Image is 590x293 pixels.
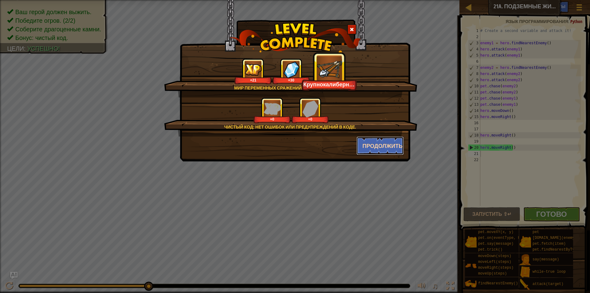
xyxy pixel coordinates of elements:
[293,117,328,121] div: +0
[302,100,318,117] img: reward_icon_gems.png
[229,23,361,54] img: level_complete.png
[303,81,356,88] div: Крупнокалиберный Арбалет
[236,78,270,82] div: +21
[193,124,387,130] div: Чистый код: нет ошибок или предупреждений в коде.
[317,56,342,81] img: portrait.png
[245,64,262,76] img: reward_icon_xp.png
[274,78,309,82] div: +30
[283,61,299,78] img: reward_icon_gems.png
[255,117,289,121] div: +0
[193,85,387,91] div: Мир переменных сражений приоткрывается.
[356,137,404,155] button: Продолжить
[264,103,281,115] img: reward_icon_xp.png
